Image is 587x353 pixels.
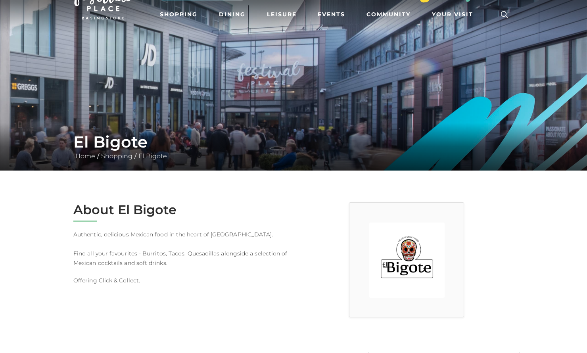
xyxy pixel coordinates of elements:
a: Dining [216,7,249,22]
h1: El Bigote [73,132,514,152]
a: El Bigote [136,152,169,160]
h2: About El Bigote [73,202,288,217]
span: Your Visit [432,10,473,19]
a: Leisure [264,7,300,22]
a: Your Visit [429,7,480,22]
a: Community [363,7,414,22]
p: Authentic, delicious Mexican food in the heart of [GEOGRAPHIC_DATA]. Find all your favourites - B... [73,230,288,268]
a: Shopping [157,7,201,22]
a: Events [315,7,348,22]
a: Home [73,152,97,160]
a: Shopping [99,152,134,160]
p: Offering Click & Collect. [73,276,288,285]
div: / / [67,132,520,161]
